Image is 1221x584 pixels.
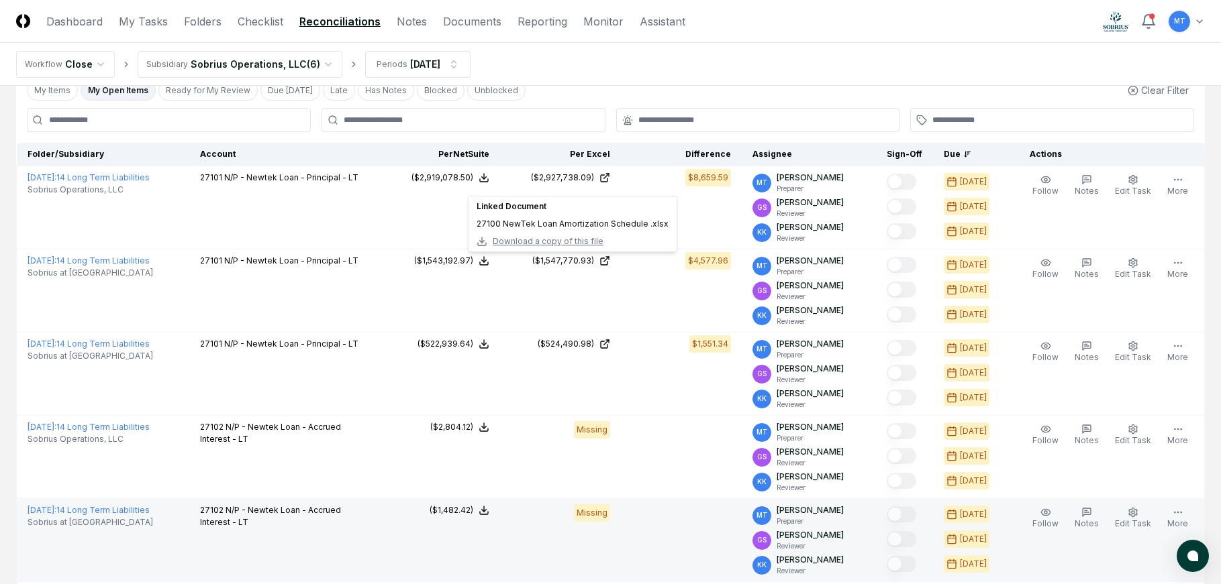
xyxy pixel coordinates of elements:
[200,505,341,527] span: N/P - Newtek Loan - Accrued Interest - LT
[887,282,916,298] button: Mark complete
[1165,172,1191,200] button: More
[1122,78,1194,103] button: Clear Filter
[25,58,62,70] div: Workflow
[688,255,728,267] div: $4,577.96
[1032,518,1059,528] span: Follow
[876,143,933,166] th: Sign-Off
[960,308,987,320] div: [DATE]
[1115,352,1151,362] span: Edit Task
[887,306,916,323] button: Mark complete
[887,257,916,273] button: Mark complete
[1115,269,1151,279] span: Edit Task
[1030,172,1061,200] button: Follow
[377,58,407,70] div: Periods
[757,452,767,462] span: GS
[81,80,156,101] button: My Open Items
[960,225,987,237] div: [DATE]
[887,448,916,464] button: Mark complete
[1030,338,1061,366] button: Follow
[1072,504,1102,532] button: Notes
[158,80,258,101] button: Ready for My Review
[757,227,767,237] span: KK
[777,184,844,194] p: Preparer
[757,394,767,404] span: KK
[777,446,844,458] p: [PERSON_NAME]
[1165,421,1191,449] button: More
[887,223,916,239] button: Mark complete
[430,504,473,516] div: ($1,482.42)
[430,421,473,433] div: ($2,804.12)
[777,400,844,410] p: Reviewer
[887,198,916,215] button: Mark complete
[146,58,188,70] div: Subsidiary
[28,516,153,528] span: Sobrius at [GEOGRAPHIC_DATA]
[518,13,567,30] a: Reporting
[777,267,844,277] p: Preparer
[757,202,767,213] span: GS
[1112,421,1154,449] button: Edit Task
[358,80,414,101] button: Has Notes
[1112,338,1154,366] button: Edit Task
[777,338,844,350] p: [PERSON_NAME]
[887,556,916,572] button: Mark complete
[28,433,124,445] span: Sobrius Operations, LLC
[777,255,844,267] p: [PERSON_NAME]
[417,80,465,101] button: Blocked
[1072,172,1102,200] button: Notes
[224,172,358,182] span: N/P - Newtek Loan - Principal - LT
[1165,338,1191,366] button: More
[1112,504,1154,532] button: Edit Task
[757,310,767,320] span: KK
[224,255,358,266] span: N/P - Newtek Loan - Principal - LT
[411,172,489,184] button: ($2,919,078.50)
[238,13,283,30] a: Checklist
[1032,435,1059,445] span: Follow
[960,259,987,271] div: [DATE]
[757,535,767,545] span: GS
[777,433,844,443] p: Preparer
[28,505,150,515] a: [DATE]:14 Long Term Liabilities
[960,367,987,379] div: [DATE]
[1103,11,1130,32] img: Sobrius logo
[777,172,844,184] p: [PERSON_NAME]
[777,421,844,433] p: [PERSON_NAME]
[777,458,844,468] p: Reviewer
[640,13,685,30] a: Assistant
[756,178,768,188] span: MT
[777,221,844,233] p: [PERSON_NAME]
[960,342,987,354] div: [DATE]
[756,510,768,520] span: MT
[777,292,844,302] p: Reviewer
[887,423,916,439] button: Mark complete
[1030,504,1061,532] button: Follow
[532,255,594,267] div: ($1,547,770.93)
[1075,352,1099,362] span: Notes
[28,255,56,266] span: [DATE] :
[1075,269,1099,279] span: Notes
[1075,186,1099,196] span: Notes
[511,338,610,350] a: ($524,490.98)
[28,422,56,432] span: [DATE] :
[1030,255,1061,283] button: Follow
[757,369,767,379] span: GS
[688,172,728,184] div: $8,659.59
[1019,148,1194,160] div: Actions
[960,425,987,437] div: [DATE]
[777,388,844,400] p: [PERSON_NAME]
[777,541,844,551] p: Reviewer
[16,14,30,28] img: Logo
[500,143,621,166] th: Per Excel
[777,516,844,526] p: Preparer
[777,196,844,209] p: [PERSON_NAME]
[477,200,669,213] div: Linked Document
[200,505,224,515] span: 27102
[323,80,355,101] button: Late
[411,172,473,184] div: ($2,919,078.50)
[574,421,610,439] div: Missing
[960,200,987,213] div: [DATE]
[1072,338,1102,366] button: Notes
[756,427,768,437] span: MT
[777,529,844,541] p: [PERSON_NAME]
[1115,186,1151,196] span: Edit Task
[28,184,124,196] span: Sobrius Operations, LLC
